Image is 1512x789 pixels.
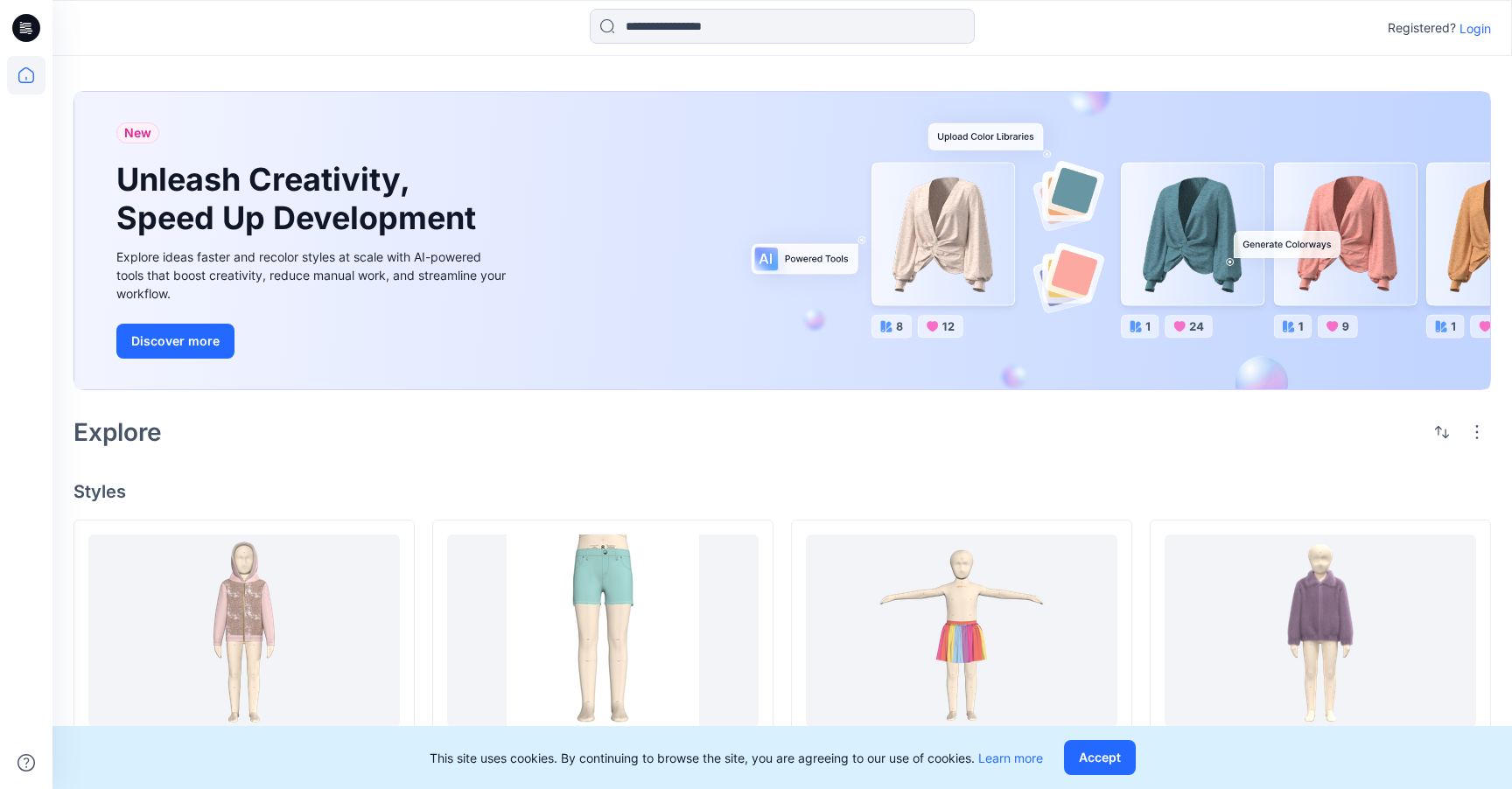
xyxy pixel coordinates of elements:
a: Discover more [116,324,510,359]
div: Explore ideas faster and recolor styles at scale with AI-powered tools that boost creativity, red... [116,248,510,303]
p: Login [1459,19,1491,38]
a: HEADER MESH SKIRT [806,534,1117,727]
h1: Unleash Creativity, Speed Up Development [116,161,484,236]
a: 2767 SEQUIN AND FUR HOODIE [88,534,400,727]
a: 3304 HEART TWILL SHORT SZ8 [447,534,759,727]
a: Learn more [978,751,1043,765]
p: Registered? [1388,17,1456,38]
a: 2763 FAUX FUR BOMBER 12.6 [1165,534,1476,727]
h2: Explore [73,418,162,446]
button: Accept [1064,740,1136,775]
h4: Styles [73,481,1491,502]
button: Discover more [116,324,234,359]
p: This site uses cookies. By continuing to browse the site, you are agreeing to our use of cookies. [430,749,1043,767]
span: New [124,122,151,143]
